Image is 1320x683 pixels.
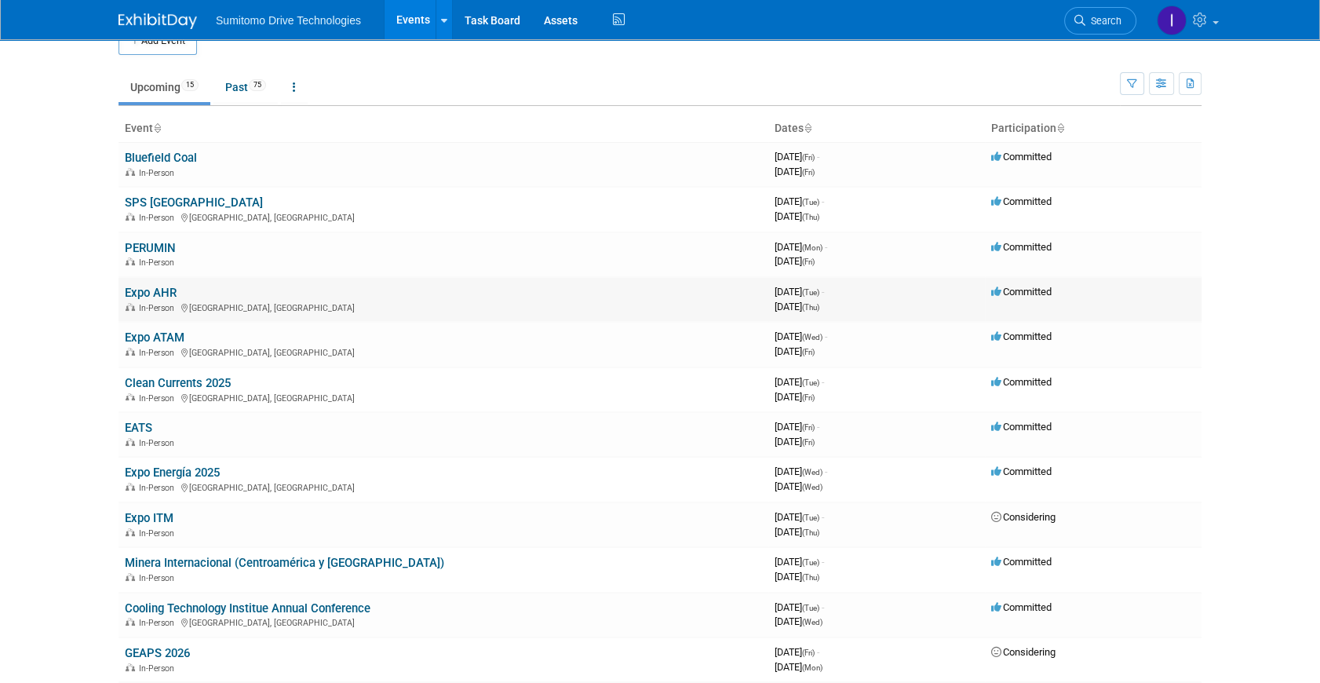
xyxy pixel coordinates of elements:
[768,115,985,142] th: Dates
[802,528,819,537] span: (Thu)
[213,72,278,102] a: Past75
[802,348,815,356] span: (Fri)
[817,421,819,433] span: -
[991,241,1052,253] span: Committed
[139,213,179,223] span: In-Person
[139,438,179,448] span: In-Person
[802,604,819,612] span: (Tue)
[802,468,822,477] span: (Wed)
[139,483,179,493] span: In-Person
[775,376,824,388] span: [DATE]
[802,213,819,221] span: (Thu)
[775,301,819,312] span: [DATE]
[126,663,135,671] img: In-Person Event
[125,421,152,435] a: EATS
[125,286,177,300] a: Expo AHR
[802,513,819,522] span: (Tue)
[181,79,199,91] span: 15
[802,257,815,266] span: (Fri)
[802,558,819,567] span: (Tue)
[775,571,819,583] span: [DATE]
[139,168,179,178] span: In-Person
[125,466,220,480] a: Expo Energía 2025
[802,168,815,177] span: (Fri)
[126,168,135,176] img: In-Person Event
[125,331,184,345] a: Expo ATAM
[802,618,822,626] span: (Wed)
[817,151,819,163] span: -
[775,421,819,433] span: [DATE]
[775,331,827,342] span: [DATE]
[775,151,819,163] span: [DATE]
[991,466,1052,477] span: Committed
[802,423,815,432] span: (Fri)
[139,257,179,268] span: In-Person
[1056,122,1064,134] a: Sort by Participation Type
[775,556,824,568] span: [DATE]
[139,303,179,313] span: In-Person
[1064,7,1136,35] a: Search
[775,511,824,523] span: [DATE]
[985,115,1201,142] th: Participation
[991,151,1052,163] span: Committed
[1085,15,1121,27] span: Search
[126,573,135,581] img: In-Person Event
[119,72,210,102] a: Upcoming15
[775,601,824,613] span: [DATE]
[125,301,762,313] div: [GEOGRAPHIC_DATA], [GEOGRAPHIC_DATA]
[126,438,135,446] img: In-Person Event
[126,483,135,491] img: In-Person Event
[139,618,179,628] span: In-Person
[775,391,815,403] span: [DATE]
[125,151,197,165] a: Bluefield Coal
[822,376,824,388] span: -
[125,241,176,255] a: PERUMIN
[139,528,179,539] span: In-Person
[125,615,762,628] div: [GEOGRAPHIC_DATA], [GEOGRAPHIC_DATA]
[991,421,1052,433] span: Committed
[125,391,762,404] div: [GEOGRAPHIC_DATA], [GEOGRAPHIC_DATA]
[802,303,819,312] span: (Thu)
[139,663,179,674] span: In-Person
[991,511,1056,523] span: Considering
[125,345,762,358] div: [GEOGRAPHIC_DATA], [GEOGRAPHIC_DATA]
[991,195,1052,207] span: Committed
[775,646,819,658] span: [DATE]
[822,511,824,523] span: -
[991,601,1052,613] span: Committed
[125,210,762,223] div: [GEOGRAPHIC_DATA], [GEOGRAPHIC_DATA]
[817,646,819,658] span: -
[126,213,135,221] img: In-Person Event
[822,601,824,613] span: -
[126,257,135,265] img: In-Person Event
[775,661,822,673] span: [DATE]
[822,556,824,568] span: -
[249,79,266,91] span: 75
[775,480,822,492] span: [DATE]
[802,438,815,447] span: (Fri)
[126,528,135,536] img: In-Person Event
[775,615,822,627] span: [DATE]
[125,376,231,390] a: Clean Currents 2025
[775,166,815,177] span: [DATE]
[802,663,822,672] span: (Mon)
[125,511,173,525] a: Expo ITM
[139,348,179,358] span: In-Person
[775,436,815,447] span: [DATE]
[119,27,197,55] button: Add Event
[802,243,822,252] span: (Mon)
[802,333,822,341] span: (Wed)
[991,286,1052,298] span: Committed
[119,115,768,142] th: Event
[126,618,135,626] img: In-Person Event
[126,348,135,356] img: In-Person Event
[802,483,822,491] span: (Wed)
[825,331,827,342] span: -
[802,153,815,162] span: (Fri)
[825,466,827,477] span: -
[991,556,1052,568] span: Committed
[125,195,263,210] a: SPS [GEOGRAPHIC_DATA]
[153,122,161,134] a: Sort by Event Name
[804,122,811,134] a: Sort by Start Date
[775,241,827,253] span: [DATE]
